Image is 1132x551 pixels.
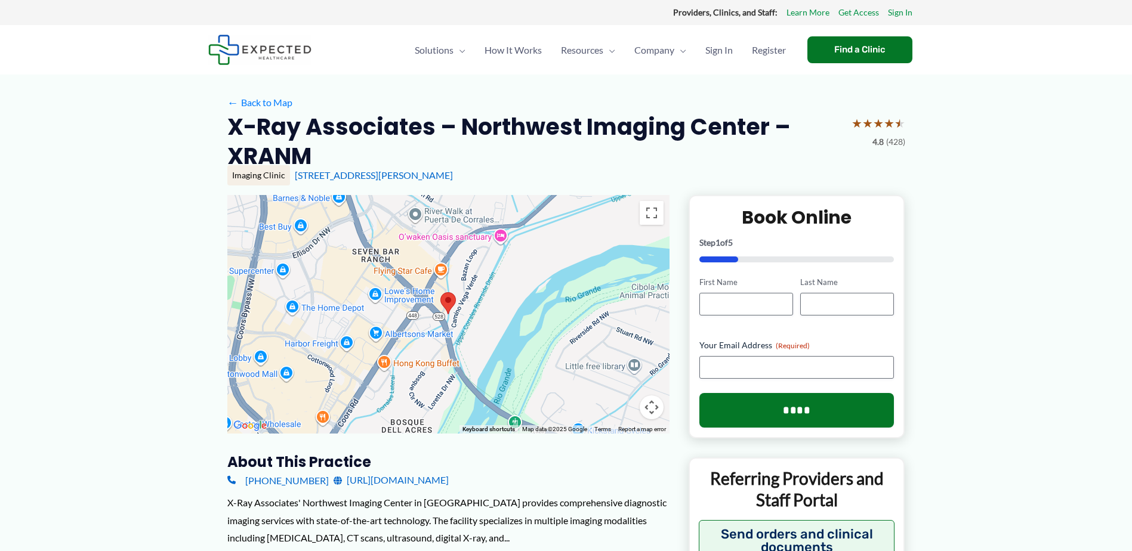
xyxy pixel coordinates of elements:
a: Get Access [838,5,879,20]
p: Step of [699,239,895,247]
a: How It Works [475,29,551,71]
a: Report a map error [618,426,666,432]
a: [STREET_ADDRESS][PERSON_NAME] [295,169,453,181]
a: Learn More [786,5,829,20]
button: Toggle fullscreen view [640,201,664,225]
p: Referring Providers and Staff Portal [699,468,895,511]
span: (428) [886,134,905,150]
a: SolutionsMenu Toggle [405,29,475,71]
a: Find a Clinic [807,36,912,63]
div: Imaging Clinic [227,165,290,185]
label: Last Name [800,277,894,288]
a: Terms (opens in new tab) [594,426,611,432]
button: Map camera controls [640,395,664,419]
a: Register [742,29,795,71]
span: ★ [895,112,905,134]
span: Menu Toggle [603,29,615,71]
span: ★ [873,112,884,134]
span: Register [752,29,786,71]
span: Resources [561,29,603,71]
img: Expected Healthcare Logo - side, dark font, small [208,35,311,65]
span: Solutions [415,29,454,71]
span: Menu Toggle [454,29,465,71]
nav: Primary Site Navigation [405,29,795,71]
span: ← [227,97,239,108]
span: ★ [852,112,862,134]
h2: Book Online [699,206,895,229]
span: Menu Toggle [674,29,686,71]
span: Company [634,29,674,71]
label: First Name [699,277,793,288]
div: X-Ray Associates' Northwest Imaging Center in [GEOGRAPHIC_DATA] provides comprehensive diagnostic... [227,494,670,547]
span: 5 [728,237,733,247]
span: ★ [862,112,873,134]
span: Map data ©2025 Google [522,426,587,432]
span: 4.8 [872,134,884,150]
a: [PHONE_NUMBER] [227,471,329,489]
span: ★ [884,112,895,134]
h3: About this practice [227,453,670,471]
span: Sign In [705,29,733,71]
span: How It Works [485,29,542,71]
img: Google [230,418,270,434]
a: ←Back to Map [227,94,292,112]
a: Open this area in Google Maps (opens a new window) [230,418,270,434]
span: 1 [715,237,720,247]
a: ResourcesMenu Toggle [551,29,625,71]
a: CompanyMenu Toggle [625,29,696,71]
a: Sign In [888,5,912,20]
strong: Providers, Clinics, and Staff: [673,7,778,17]
label: Your Email Address [699,339,895,351]
h2: X-Ray Associates – Northwest Imaging Center – XRANM [227,112,842,171]
a: [URL][DOMAIN_NAME] [334,471,449,489]
span: (Required) [776,341,810,350]
button: Keyboard shortcuts [462,425,515,434]
a: Sign In [696,29,742,71]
